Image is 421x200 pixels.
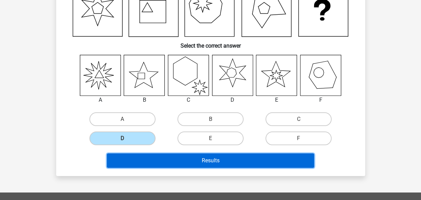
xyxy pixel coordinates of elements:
div: C [163,96,214,104]
div: B [119,96,170,104]
label: C [265,112,332,126]
div: F [295,96,347,104]
button: Results [107,153,314,168]
label: E [177,132,244,145]
label: F [265,132,332,145]
label: D [89,132,156,145]
div: D [207,96,259,104]
div: E [251,96,302,104]
h6: Select the correct answer [67,37,354,49]
label: A [89,112,156,126]
label: B [177,112,244,126]
div: A [75,96,126,104]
